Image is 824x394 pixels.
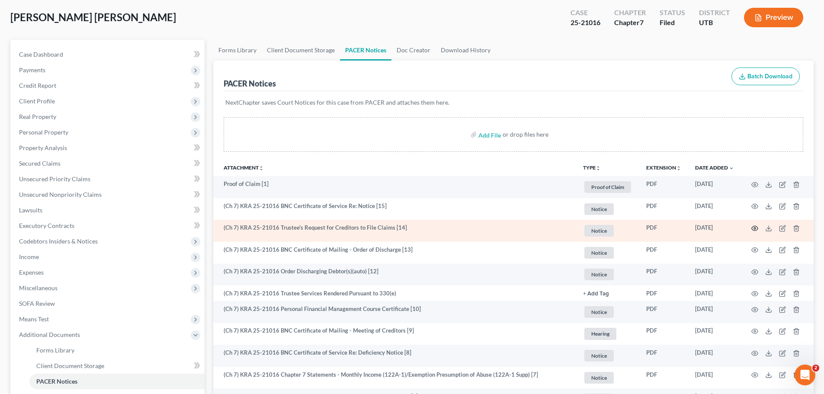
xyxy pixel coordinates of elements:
a: Proof of Claim [583,180,632,194]
span: Client Document Storage [36,362,104,369]
span: Secured Claims [19,160,61,167]
a: SOFA Review [12,296,205,311]
span: Unsecured Priority Claims [19,175,90,183]
td: PDF [639,367,688,389]
span: 7 [640,18,644,26]
span: Notice [584,225,614,237]
td: [DATE] [688,176,741,198]
a: Executory Contracts [12,218,205,234]
button: Preview [744,8,803,27]
div: Chapter [614,8,646,18]
span: Case Dashboard [19,51,63,58]
td: (Ch 7) KRA 25-21016 BNC Certificate of Mailing - Meeting of Creditors [9] [213,323,576,345]
a: Doc Creator [391,40,436,61]
span: Real Property [19,113,56,120]
a: + Add Tag [583,289,632,298]
span: Forms Library [36,346,74,354]
span: PACER Notices [36,378,77,385]
td: [DATE] [688,345,741,367]
a: Download History [436,40,496,61]
a: Client Document Storage [262,40,340,61]
span: Proof of Claim [584,181,631,193]
span: Property Analysis [19,144,67,151]
a: Lawsuits [12,202,205,218]
span: 2 [812,365,819,372]
iframe: Intercom live chat [795,365,815,385]
div: 25-21016 [571,18,600,28]
div: Case [571,8,600,18]
a: Case Dashboard [12,47,205,62]
a: Hearing [583,327,632,341]
a: PACER Notices [29,374,205,389]
button: TYPEunfold_more [583,165,601,171]
a: Property Analysis [12,140,205,156]
div: PACER Notices [224,78,276,89]
button: + Add Tag [583,291,609,297]
span: Unsecured Nonpriority Claims [19,191,102,198]
i: unfold_more [676,166,681,171]
i: unfold_more [259,166,264,171]
div: UTB [699,18,730,28]
span: Hearing [584,328,616,340]
span: Lawsuits [19,206,42,214]
a: Notice [583,305,632,319]
span: Credit Report [19,82,56,89]
span: Personal Property [19,128,68,136]
span: Expenses [19,269,44,276]
td: (Ch 7) KRA 25-21016 Trustee Services Rendered Pursuant to 330(e) [213,285,576,301]
a: Attachmentunfold_more [224,164,264,171]
span: Notice [584,269,614,280]
td: [DATE] [688,301,741,323]
td: [DATE] [688,198,741,220]
a: Notice [583,349,632,363]
span: Notice [584,247,614,259]
span: Income [19,253,39,260]
a: Client Document Storage [29,358,205,374]
button: Batch Download [731,67,800,86]
a: Unsecured Nonpriority Claims [12,187,205,202]
a: Notice [583,224,632,238]
td: Proof of Claim [1] [213,176,576,198]
a: Credit Report [12,78,205,93]
td: PDF [639,176,688,198]
a: Notice [583,246,632,260]
a: Unsecured Priority Claims [12,171,205,187]
i: unfold_more [596,166,601,171]
td: (Ch 7) KRA 25-21016 BNC Certificate of Service Re: Notice [15] [213,198,576,220]
span: Codebtors Insiders & Notices [19,237,98,245]
span: Notice [584,306,614,318]
span: Additional Documents [19,331,80,338]
td: [DATE] [688,242,741,264]
td: PDF [639,301,688,323]
td: PDF [639,345,688,367]
span: Means Test [19,315,49,323]
a: PACER Notices [340,40,391,61]
td: PDF [639,220,688,242]
i: expand_more [729,166,734,171]
a: Notice [583,202,632,216]
td: (Ch 7) KRA 25-21016 BNC Certificate of Mailing - Order of Discharge [13] [213,242,576,264]
td: (Ch 7) KRA 25-21016 Chapter 7 Statements - Monthly Income (122A-1)/Exemption Presumption of Abuse... [213,367,576,389]
td: [DATE] [688,367,741,389]
div: or drop files here [503,130,548,139]
td: PDF [639,264,688,286]
td: PDF [639,242,688,264]
td: [DATE] [688,264,741,286]
a: Extensionunfold_more [646,164,681,171]
td: [DATE] [688,323,741,345]
span: Client Profile [19,97,55,105]
div: Chapter [614,18,646,28]
td: (Ch 7) KRA 25-21016 Personal Financial Management Course Certificate [10] [213,301,576,323]
span: SOFA Review [19,300,55,307]
td: PDF [639,323,688,345]
span: Batch Download [747,73,792,80]
td: (Ch 7) KRA 25-21016 BNC Certificate of Service Re: Deficiency Notice [8] [213,345,576,367]
a: Notice [583,267,632,282]
a: Forms Library [213,40,262,61]
td: [DATE] [688,285,741,301]
td: [DATE] [688,220,741,242]
a: Forms Library [29,343,205,358]
a: Secured Claims [12,156,205,171]
div: Status [660,8,685,18]
span: Notice [584,203,614,215]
